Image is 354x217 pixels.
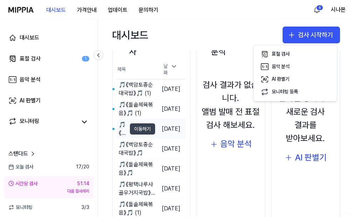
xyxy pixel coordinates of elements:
th: 제목 [117,60,155,79]
img: 알림 [313,6,321,14]
a: 스탠다드 [8,150,36,158]
button: 표절 검사 [256,48,334,60]
div: AI 판별기 [272,76,290,83]
div: 등록된 음악이 없습니다. 음악을 등록하고 새로운 검사 결과를 받아보세요. [276,65,336,145]
div: 음악 분석 [20,75,41,84]
td: [DATE] [155,139,186,159]
div: 음악 분석 [220,137,252,151]
span: 오늘 검사 [8,164,33,171]
a: 업데이트 [102,0,133,20]
div: 🎵《평택나루사골우거지국밥》🎵 [119,180,155,197]
a: AI 판별기 [4,92,93,109]
div: 모니터링 등록 [272,88,298,95]
td: [DATE] [155,119,186,139]
span: 3 / 3 [81,204,89,211]
div: 🎵《평택나루사골우거지국밥》🎵 (1) [119,121,126,137]
span: 모니터링 [8,204,33,211]
div: 51:14 [77,180,89,187]
span: 스탠다드 [8,150,28,158]
div: 날짜 [161,61,180,79]
div: 🎵《백암토종순대국밥》🎵 [119,140,155,157]
button: 검사 시작하기 [283,27,340,43]
td: [DATE] [155,179,186,198]
div: 🎵《돌솥제육볶음》🎵 [119,160,155,177]
div: 검사 결과가 없습니다. 앨범 발매 전 표절 검사 해보세요. [201,78,261,132]
button: 대시보드 [41,3,71,17]
button: 이동하기 [130,123,155,135]
div: 6 [316,5,323,10]
div: 표절 검사 [272,51,290,58]
span: 17 / 20 [76,164,89,171]
button: 알림6 [311,4,322,15]
div: AI 판별기 [295,151,327,164]
div: 표절 검사 [20,55,41,63]
div: 대시보드 [112,27,148,43]
td: [DATE] [155,79,186,99]
td: [DATE] [155,99,186,119]
button: AI 판별기 [284,151,327,164]
div: 음악 분석 [272,63,290,70]
button: 모니터링 등록 [256,86,334,98]
div: 1 [82,56,89,62]
div: 모니터링 [20,117,39,127]
div: 시간당 검사 [8,180,37,187]
td: [DATE] [155,159,186,179]
button: 문의하기 [133,3,164,17]
a: 대시보드 [4,29,93,46]
div: 🎵《돌솥제육볶음》🎵 (1) [119,200,155,217]
a: 음악 분석 [4,71,93,88]
button: 음악 분석 [210,137,252,151]
div: 다음 검사까지 [8,188,89,194]
div: 🎵《돌솥제육볶음》🎵 (1) [119,101,155,117]
a: 모니터링 [8,117,77,127]
button: 음악 분석 [256,60,334,73]
button: 시나몬 [331,6,346,14]
div: 대시보드 [20,34,39,42]
div: 🎵《백암토종순대국밥》🎵 (1) [119,81,155,97]
div: AI 판별기 [20,96,41,105]
button: AI 판별기 [256,73,334,86]
button: 업데이트 [102,3,133,17]
button: 가격안내 [71,3,102,17]
img: logo [8,7,34,13]
a: 표절 검사1 [4,50,93,67]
